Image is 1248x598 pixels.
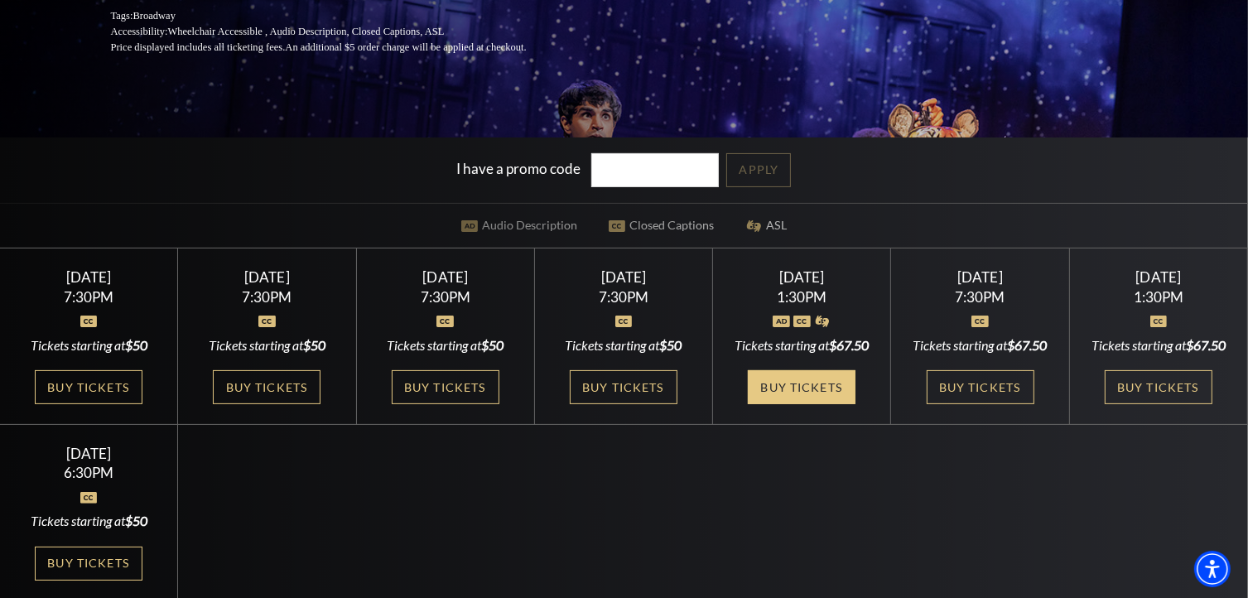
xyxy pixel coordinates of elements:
div: 7:30PM [20,290,158,304]
div: 7:30PM [555,290,693,304]
div: Accessibility Menu [1194,551,1231,587]
a: Buy Tickets [748,370,855,404]
div: Tickets starting at [20,336,158,354]
p: Price displayed includes all ticketing fees. [111,40,566,55]
p: Accessibility: [111,24,566,40]
a: Buy Tickets [1105,370,1212,404]
a: Buy Tickets [927,370,1034,404]
div: Tickets starting at [911,336,1049,354]
span: $50 [125,513,147,528]
div: [DATE] [1089,268,1227,286]
div: 1:30PM [1089,290,1227,304]
div: [DATE] [911,268,1049,286]
div: [DATE] [733,268,871,286]
div: Tickets starting at [1089,336,1227,354]
div: 6:30PM [20,465,158,480]
div: Tickets starting at [376,336,514,354]
div: [DATE] [20,268,158,286]
span: $50 [659,337,682,353]
span: An additional $5 order charge will be applied at checkout. [285,41,526,53]
a: Buy Tickets [213,370,320,404]
span: $50 [303,337,325,353]
a: Buy Tickets [392,370,499,404]
div: [DATE] [376,268,514,286]
span: $67.50 [829,337,869,353]
span: $67.50 [1008,337,1048,353]
div: Tickets starting at [198,336,336,354]
div: 1:30PM [733,290,871,304]
div: Tickets starting at [555,336,693,354]
div: Tickets starting at [20,512,158,530]
p: Tags: [111,8,566,24]
span: $50 [481,337,504,353]
div: 7:30PM [198,290,336,304]
span: $50 [125,337,147,353]
div: 7:30PM [376,290,514,304]
span: Wheelchair Accessible , Audio Description, Closed Captions, ASL [167,26,444,37]
span: Broadway [133,10,176,22]
a: Buy Tickets [570,370,677,404]
label: I have a promo code [457,160,581,177]
a: Buy Tickets [35,547,142,581]
div: [DATE] [198,268,336,286]
div: 7:30PM [911,290,1049,304]
span: $67.50 [1186,337,1226,353]
div: [DATE] [20,445,158,462]
div: [DATE] [555,268,693,286]
a: Buy Tickets [35,370,142,404]
div: Tickets starting at [733,336,871,354]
